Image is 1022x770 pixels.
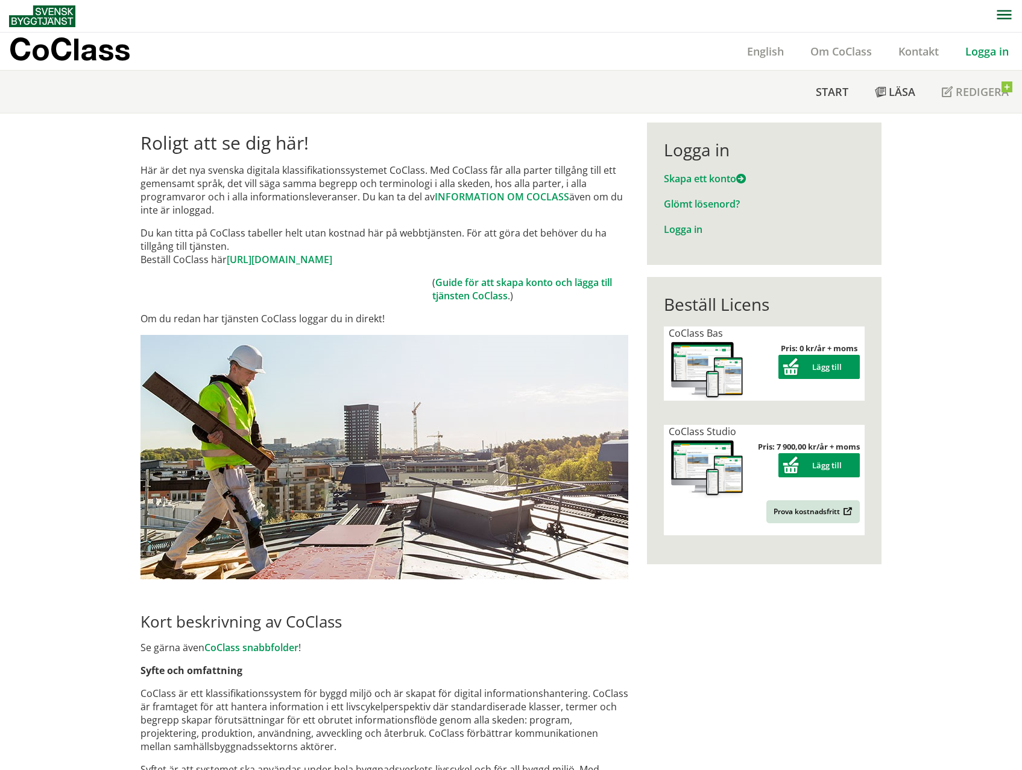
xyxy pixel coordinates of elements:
button: Lägg till [778,453,860,477]
strong: Pris: 0 kr/år + moms [781,343,857,354]
a: Lägg till [778,361,860,372]
img: coclass-license.jpg [669,438,746,499]
a: Glömt lösenord? [664,197,740,211]
a: Läsa [862,71,929,113]
td: ( .) [432,276,628,302]
img: Outbound.png [841,507,853,516]
a: Logga in [664,223,702,236]
p: Se gärna även ! [140,641,628,654]
p: CoClass är ett klassifikationssystem för byggd miljö och är skapat för digital informationshanter... [140,687,628,753]
a: Kontakt [885,44,952,59]
strong: Syfte och omfattning [140,664,242,677]
a: INFORMATION OM COCLASS [435,190,569,203]
img: coclass-license.jpg [669,340,746,401]
a: English [734,44,797,59]
a: CoClass snabbfolder [204,641,298,654]
a: Skapa ett konto [664,172,746,185]
p: Här är det nya svenska digitala klassifikationssystemet CoClass. Med CoClass får alla parter till... [140,164,628,217]
a: Prova kostnadsfritt [766,500,860,523]
div: Beställ Licens [664,294,865,314]
a: Logga in [952,44,1022,59]
span: Start [816,84,848,99]
span: Läsa [889,84,915,99]
a: Om CoClass [797,44,885,59]
h1: Roligt att se dig här! [140,132,628,154]
h2: Kort beskrivning av CoClass [140,612,628,631]
p: Du kan titta på CoClass tabeller helt utan kostnad här på webbtjänsten. För att göra det behöver ... [140,226,628,266]
a: Start [803,71,862,113]
div: Logga in [664,139,865,160]
p: CoClass [9,42,130,56]
a: Guide för att skapa konto och lägga till tjänsten CoClass [432,276,612,302]
img: Svensk Byggtjänst [9,5,75,27]
a: Lägg till [778,460,860,471]
a: [URL][DOMAIN_NAME] [227,253,332,266]
button: Lägg till [778,355,860,379]
a: CoClass [9,33,156,70]
strong: Pris: 7 900,00 kr/år + moms [758,441,860,452]
img: login.jpg [140,335,628,579]
span: CoClass Studio [669,425,736,438]
p: Om du redan har tjänsten CoClass loggar du in direkt! [140,312,628,325]
span: CoClass Bas [669,326,723,340]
